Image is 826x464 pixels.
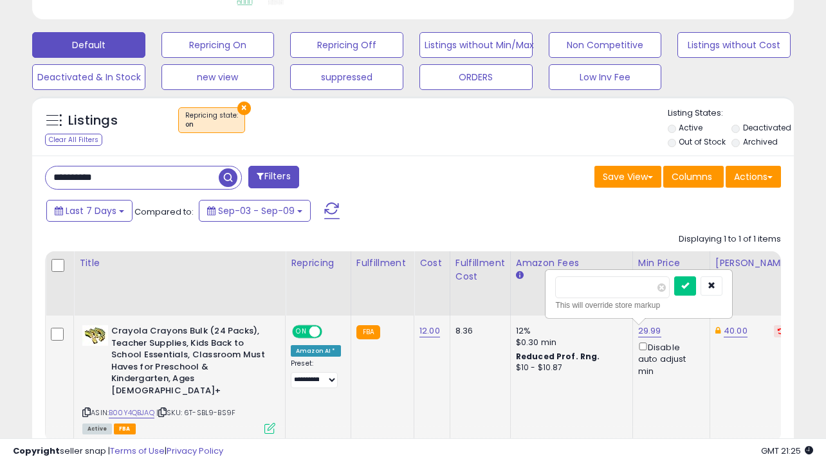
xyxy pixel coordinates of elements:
[13,445,60,457] strong: Copyright
[516,362,623,373] div: $10 - $10.87
[679,122,702,133] label: Active
[419,64,533,90] button: ORDERS
[320,326,341,337] span: OFF
[516,270,524,281] small: Amazon Fees.
[516,325,623,337] div: 12%
[32,32,145,58] button: Default
[291,256,345,270] div: Repricing
[715,256,792,270] div: [PERSON_NAME]
[156,407,235,418] span: | SKU: 6T-SBL9-BS9F
[293,326,309,337] span: ON
[66,204,116,217] span: Last 7 Days
[672,170,712,183] span: Columns
[13,445,223,458] div: seller snap | |
[549,64,662,90] button: Low Inv Fee
[638,325,661,337] a: 29.99
[638,256,704,270] div: Min Price
[356,256,408,270] div: Fulfillment
[248,166,298,188] button: Filters
[237,102,251,115] button: ×
[109,407,154,418] a: B00Y4QBJAQ
[82,424,112,434] span: All listings currently available for purchase on Amazon
[185,120,238,129] div: on
[68,112,118,130] h5: Listings
[516,351,600,362] b: Reduced Prof. Rng.
[419,325,440,337] a: 12.00
[82,325,108,346] img: 51CIdsevEaL._SL40_.jpg
[356,325,380,339] small: FBA
[663,166,724,188] button: Columns
[32,64,145,90] button: Deactivated & In Stock
[290,64,403,90] button: suppressed
[761,445,813,457] span: 2025-09-17 21:25 GMT
[516,337,623,348] div: $0.30 min
[668,107,794,120] p: Listing States:
[111,325,268,400] b: Crayola Crayons Bulk (24 Packs), Teacher Supplies, Kids Back to School Essentials, Classroom Must...
[743,136,778,147] label: Archived
[291,345,341,357] div: Amazon AI *
[516,256,627,270] div: Amazon Fees
[549,32,662,58] button: Non Competitive
[419,32,533,58] button: Listings without Min/Max
[455,325,500,337] div: 8.36
[679,136,726,147] label: Out of Stock
[638,340,700,377] div: Disable auto adjust min
[419,256,445,270] div: Cost
[185,111,238,130] span: Repricing state :
[724,325,748,337] a: 40.00
[161,64,275,90] button: new view
[167,445,223,457] a: Privacy Policy
[743,122,791,133] label: Deactivated
[291,359,341,388] div: Preset:
[290,32,403,58] button: Repricing Off
[555,299,722,312] div: This will override store markup
[161,32,275,58] button: Repricing On
[45,134,102,146] div: Clear All Filters
[46,200,133,222] button: Last 7 Days
[679,233,781,245] div: Displaying 1 to 1 of 1 items
[594,166,661,188] button: Save View
[218,204,295,217] span: Sep-03 - Sep-09
[199,200,311,222] button: Sep-03 - Sep-09
[677,32,791,58] button: Listings without Cost
[110,445,165,457] a: Terms of Use
[726,166,781,188] button: Actions
[134,206,194,218] span: Compared to:
[455,256,505,283] div: Fulfillment Cost
[79,256,280,270] div: Title
[114,424,136,434] span: FBA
